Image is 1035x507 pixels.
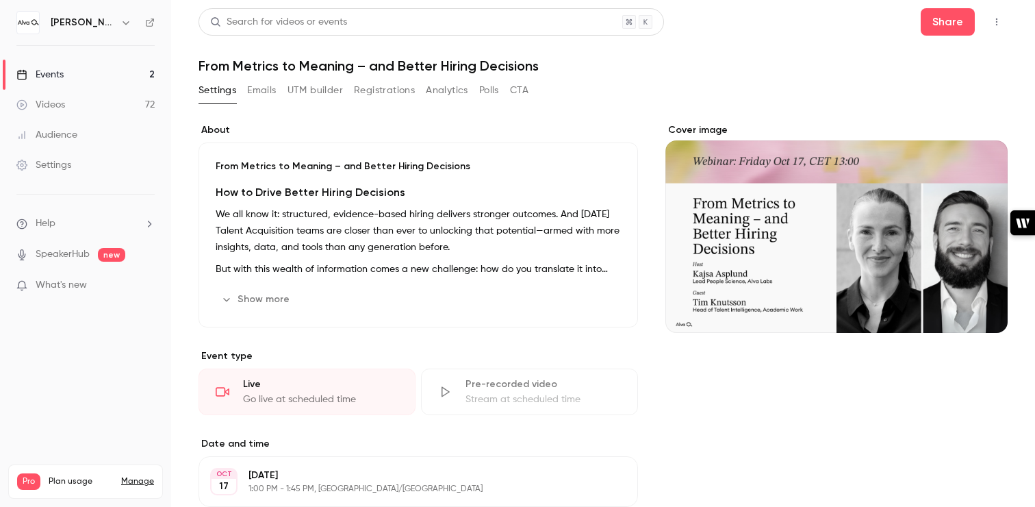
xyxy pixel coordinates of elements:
button: CTA [510,79,528,101]
p: We all know it: structured, evidence-based hiring delivers stronger outcomes. And [DATE] Talent A... [216,206,621,256]
span: Plan usage [49,476,113,487]
div: Pre-recorded videoStream at scheduled time [421,369,638,415]
div: Live [243,378,398,391]
div: Videos [16,98,65,112]
span: new [98,248,125,262]
button: UTM builder [287,79,343,101]
div: OCT [212,469,236,479]
img: Alva Labs [17,12,39,34]
span: What's new [36,278,87,293]
div: LiveGo live at scheduled time [199,369,416,415]
p: From Metrics to Meaning – and Better Hiring Decisions [216,160,621,173]
h6: [PERSON_NAME] Labs [51,16,115,29]
label: Date and time [199,437,638,451]
button: Settings [199,79,236,101]
h1: From Metrics to Meaning – and Better Hiring Decisions [199,58,1008,74]
button: Share [921,8,975,36]
div: Search for videos or events [210,15,347,29]
p: [DATE] [248,469,565,482]
div: Go live at scheduled time [243,393,398,406]
p: 17 [219,480,229,493]
button: Polls [479,79,499,101]
li: help-dropdown-opener [16,217,155,231]
span: Help [36,217,55,231]
label: About [199,123,638,137]
button: Analytics [426,79,468,101]
section: Cover image [665,123,1008,333]
p: Event type [199,349,638,363]
span: Pro [17,473,40,490]
p: 1:00 PM - 1:45 PM, [GEOGRAPHIC_DATA]/[GEOGRAPHIC_DATA] [248,484,565,495]
div: Audience [16,128,77,142]
label: Cover image [665,123,1008,137]
button: Show more [216,288,298,310]
h3: How to Drive Better Hiring Decisions [216,184,621,201]
a: SpeakerHub [36,247,90,262]
div: Events [16,68,64,82]
button: Registrations [354,79,415,101]
div: Pre-recorded video [465,378,621,391]
div: Settings [16,158,71,172]
div: Stream at scheduled time [465,393,621,406]
a: Manage [121,476,154,487]
button: Emails [247,79,276,101]
p: But with this wealth of information comes a new challenge: how do you translate it into business ... [216,261,621,277]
